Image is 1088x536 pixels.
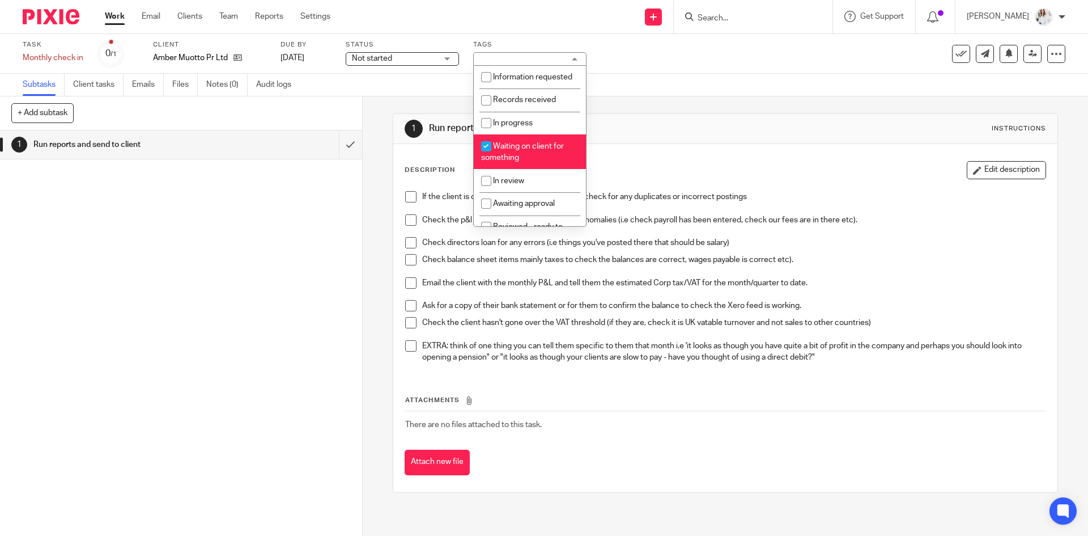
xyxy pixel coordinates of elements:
[23,9,79,24] img: Pixie
[422,254,1045,265] p: Check balance sheet items mainly taxes to check the balances are correct, wages payable is correc...
[132,74,164,96] a: Emails
[219,11,238,22] a: Team
[696,14,798,24] input: Search
[346,40,459,49] label: Status
[23,40,83,49] label: Task
[256,74,300,96] a: Audit logs
[352,54,392,62] span: Not started
[110,51,117,57] small: /1
[422,191,1045,202] p: If the client is on dext precision do this first to check for any duplicates or incorrect postings
[860,12,904,20] span: Get Support
[405,421,542,429] span: There are no files attached to this task.
[105,11,125,22] a: Work
[405,166,455,175] p: Description
[967,11,1029,22] p: [PERSON_NAME]
[105,47,117,60] div: 0
[422,340,1045,364] p: EXTRA: think of one thing you can tell them specific to them that month i.e 'it looks as though y...
[1035,8,1053,26] img: Daisy.JPG
[206,74,248,96] a: Notes (0)
[422,317,1045,328] p: Check the client hasn't gone over the VAT threshold (if they are, check it is UK vatable turnover...
[280,54,304,62] span: [DATE]
[73,74,124,96] a: Client tasks
[23,52,83,64] div: Monthly check in
[23,74,65,96] a: Subtasks
[422,277,1045,289] p: Email the client with the monthly P&L and tell them the estimated Corp tax/VAT for the month/quar...
[422,300,1045,311] p: Ask for a copy of their bank statement or for them to confirm the balance to check the Xero feed ...
[405,450,470,475] button: Attach new file
[177,11,202,22] a: Clients
[405,397,460,403] span: Attachments
[11,103,74,123] button: + Add subtask
[300,11,330,22] a: Settings
[142,11,160,22] a: Email
[422,214,1045,226] p: Check the p&l again month on month for any anomalies (i.e check payroll has been entered, check o...
[11,137,27,153] div: 1
[33,136,229,153] h1: Run reports and send to client
[479,54,590,62] span: Waiting on client for something
[473,40,586,49] label: Tags
[992,124,1046,133] div: Instructions
[422,237,1045,248] p: Check directors loan for any errors (i.e things you've posted there that should be salary)
[280,40,331,49] label: Due by
[405,120,423,138] div: 1
[429,123,750,134] h1: Run reports and send to client
[172,74,198,96] a: Files
[967,161,1046,179] button: Edit description
[153,40,266,49] label: Client
[153,52,228,64] p: Amber Muotto Pr Ltd
[255,11,283,22] a: Reports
